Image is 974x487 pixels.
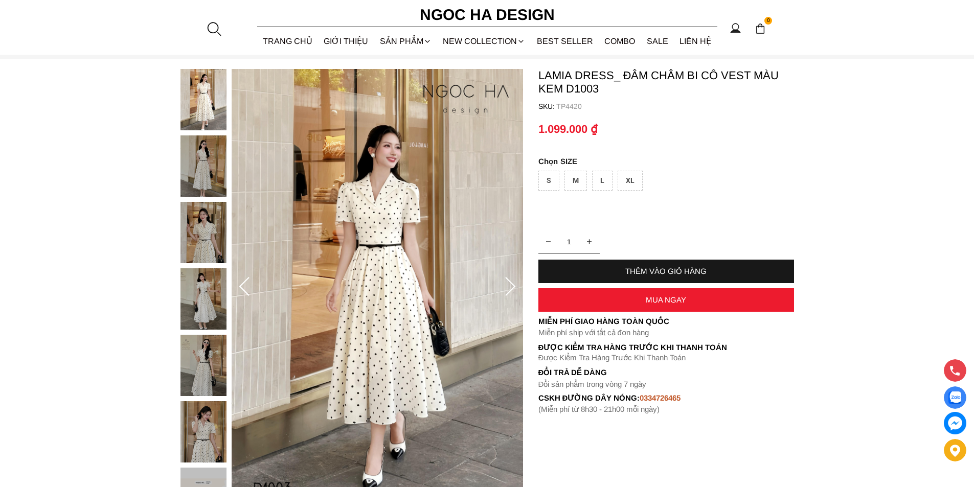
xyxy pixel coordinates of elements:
font: Miễn phí ship với tất cả đơn hàng [538,328,649,337]
font: (Miễn phí từ 8h30 - 21h00 mỗi ngày) [538,405,660,413]
font: Đổi sản phẩm trong vòng 7 ngày [538,380,647,388]
div: XL [618,171,643,191]
h6: SKU: [538,102,556,110]
div: THÊM VÀO GIỎ HÀNG [538,267,794,275]
a: TRANG CHỦ [257,28,319,55]
a: BEST SELLER [531,28,599,55]
p: SIZE [538,157,794,166]
p: 1.099.000 ₫ [538,123,598,136]
a: messenger [944,412,966,434]
p: Được Kiểm Tra Hàng Trước Khi Thanh Toán [538,343,794,352]
div: SẢN PHẨM [374,28,438,55]
p: Lamia Dress_ Đầm Chấm Bi Cổ Vest Màu Kem D1003 [538,69,794,96]
div: S [538,171,559,191]
a: Ngoc Ha Design [411,3,564,27]
p: TP4420 [556,102,794,110]
input: Quantity input [538,231,600,252]
a: LIÊN HỆ [674,28,717,55]
font: cskh đường dây nóng: [538,393,640,402]
img: Lamia Dress_ Đầm Chấm Bi Cổ Vest Màu Kem D1003_mini_3 [180,268,226,330]
div: MUA NGAY [538,295,794,304]
img: Lamia Dress_ Đầm Chấm Bi Cổ Vest Màu Kem D1003_mini_4 [180,335,226,396]
img: Display image [948,391,961,404]
a: SALE [641,28,674,55]
a: Combo [599,28,641,55]
a: GIỚI THIỆU [318,28,374,55]
img: Lamia Dress_ Đầm Chấm Bi Cổ Vest Màu Kem D1003_mini_0 [180,69,226,130]
a: Display image [944,386,966,409]
font: Miễn phí giao hàng toàn quốc [538,317,669,326]
div: L [592,171,613,191]
img: img-CART-ICON-ksit0nf1 [755,23,766,34]
span: 0 [764,17,773,25]
h6: Đổi trả dễ dàng [538,368,794,377]
font: 0334726465 [640,393,681,402]
img: Lamia Dress_ Đầm Chấm Bi Cổ Vest Màu Kem D1003_mini_5 [180,401,226,462]
img: Lamia Dress_ Đầm Chấm Bi Cổ Vest Màu Kem D1003_mini_1 [180,135,226,197]
a: NEW COLLECTION [437,28,531,55]
p: Được Kiểm Tra Hàng Trước Khi Thanh Toán [538,353,794,362]
div: M [564,171,587,191]
img: Lamia Dress_ Đầm Chấm Bi Cổ Vest Màu Kem D1003_mini_2 [180,202,226,263]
